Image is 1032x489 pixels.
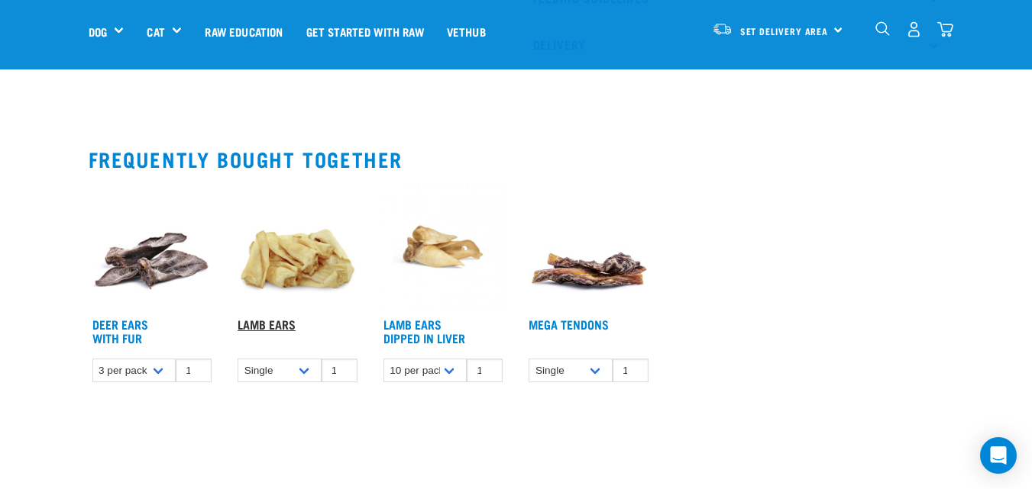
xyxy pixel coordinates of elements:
div: Open Intercom Messenger [980,437,1017,474]
a: Vethub [435,1,497,62]
h2: Frequently bought together [89,147,944,171]
img: van-moving.png [712,22,733,36]
input: 1 [322,359,357,382]
span: Set Delivery Area [740,28,829,34]
input: 1 [467,359,503,382]
a: Deer Ears with Fur [92,320,148,341]
a: Cat [147,23,164,40]
input: 1 [176,359,212,382]
img: 1295 Mega Tendons 01 [525,183,652,310]
img: home-icon-1@2x.png [875,21,890,36]
a: Raw Education [193,1,294,62]
a: Lamb Ears Dipped in Liver [383,320,465,341]
a: Mega Tendons [529,320,609,327]
img: user.png [906,21,922,37]
a: Lamb Ears [238,320,296,327]
a: Dog [89,23,107,40]
input: 1 [613,359,649,382]
a: Get started with Raw [295,1,435,62]
img: Pile Of Lamb Ears Treat For Pets [234,183,361,310]
img: Pile Of Furry Deer Ears For Pets [89,183,216,310]
img: Lamb Ear Dipped Liver [380,183,507,310]
img: home-icon@2x.png [937,21,953,37]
